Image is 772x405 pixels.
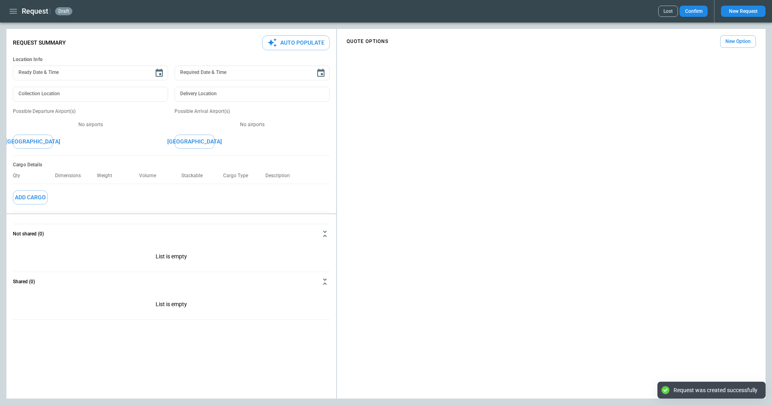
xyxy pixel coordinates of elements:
button: Not shared (0) [13,224,330,243]
h6: Location Info [13,57,330,63]
p: List is empty [13,291,330,319]
button: Choose date [313,65,329,81]
p: Description [265,173,296,179]
p: No airports [175,121,330,128]
p: Cargo Type [223,173,255,179]
p: List is empty [13,243,330,272]
p: Weight [97,173,119,179]
h6: Cargo Details [13,162,330,168]
p: Possible Departure Airport(s) [13,108,168,115]
span: draft [57,8,71,14]
button: New Option [720,35,756,48]
p: Dimensions [55,173,87,179]
p: Qty [13,173,27,179]
button: [GEOGRAPHIC_DATA] [13,135,53,149]
p: Possible Arrival Airport(s) [175,108,330,115]
button: Auto Populate [262,35,330,50]
p: Request Summary [13,39,66,46]
button: Confirm [680,6,708,17]
div: Not shared (0) [13,291,330,319]
p: Volume [139,173,162,179]
button: Choose date [151,65,167,81]
h6: Shared (0) [13,279,35,284]
button: Shared (0) [13,272,330,291]
h6: Not shared (0) [13,231,44,237]
p: Stackable [181,173,209,179]
h4: QUOTE OPTIONS [347,40,388,43]
div: scrollable content [337,32,766,51]
div: Request was created successfully [673,387,758,394]
button: Lost [658,6,678,17]
button: New Request [721,6,766,17]
div: Not shared (0) [13,243,330,272]
button: [GEOGRAPHIC_DATA] [175,135,215,149]
p: No airports [13,121,168,128]
button: Add Cargo [13,190,48,205]
h1: Request [22,6,48,16]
